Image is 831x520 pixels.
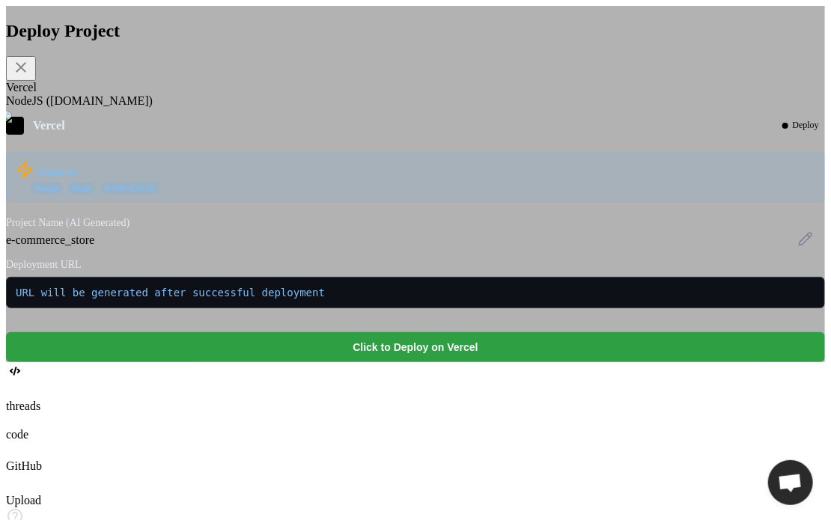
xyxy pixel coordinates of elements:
strong: Supports: [38,165,79,177]
span: Next.js [31,182,63,194]
label: Upload [6,494,41,507]
div: Deploy [776,117,825,134]
label: threads [6,400,40,412]
h2: Deploy Project [6,21,825,41]
div: NodeJS ([DOMAIN_NAME]) [6,94,825,108]
label: GitHub [6,459,42,472]
span: URL will be generated after successful deployment [16,287,815,299]
span: HTML/CSS/JS [100,182,159,194]
button: Edit project name [795,228,816,251]
div: e-commerce_store [6,233,825,247]
label: code [6,428,28,441]
div: Vercel [33,119,767,132]
div: Vercel [6,81,825,94]
button: Click to Deploy on Vercel [6,332,825,362]
span: React [67,182,95,194]
div: Open chat [768,460,813,505]
label: Project Name (AI Generated) [6,217,825,229]
label: Deployment URL [6,259,825,271]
